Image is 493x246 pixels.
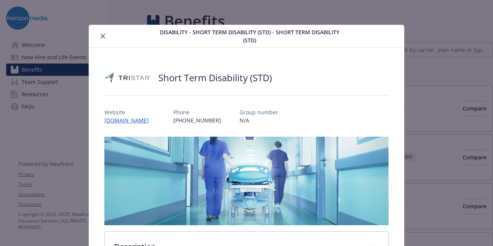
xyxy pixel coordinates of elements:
[158,71,272,84] h2: Short Term Disability (STD)
[104,137,388,225] img: banner
[98,32,107,41] button: close
[240,116,278,124] p: N/A
[104,108,155,116] p: Website
[157,28,342,44] span: Disability - Short Term Disability (STD) - Short Term Disability (STD)
[173,108,221,116] p: Phone
[173,116,221,124] p: [PHONE_NUMBER]
[104,117,155,124] a: [DOMAIN_NAME]
[104,66,151,89] img: TRISTAR Insurance Group
[240,108,278,116] p: Group number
